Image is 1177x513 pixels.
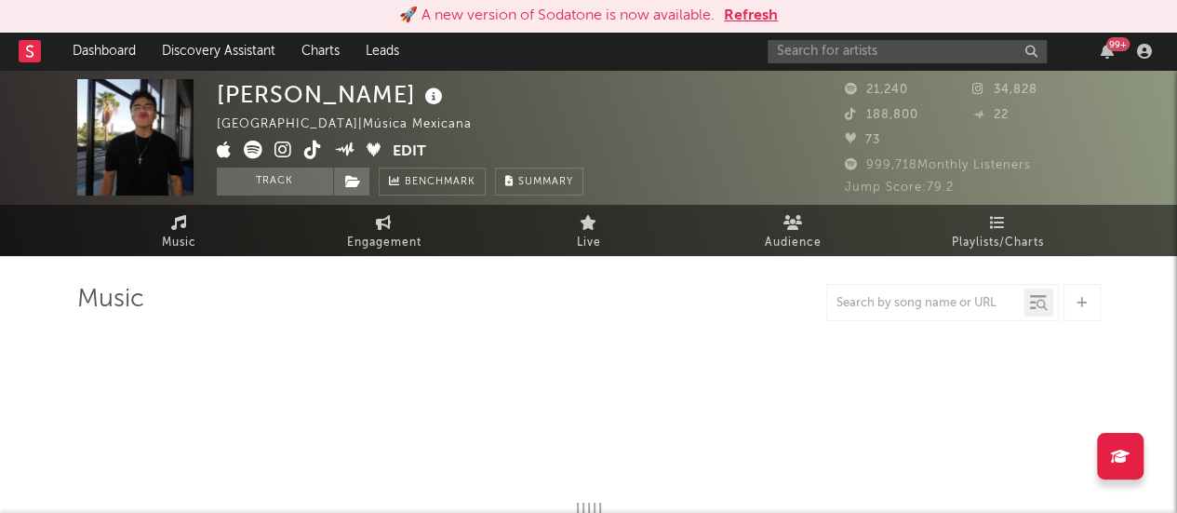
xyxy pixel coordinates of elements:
[1101,44,1114,59] button: 99+
[347,232,421,254] span: Engagement
[149,33,288,70] a: Discovery Assistant
[577,232,601,254] span: Live
[845,84,908,96] span: 21,240
[691,205,896,256] a: Audience
[827,296,1023,311] input: Search by song name or URL
[487,205,691,256] a: Live
[845,159,1031,171] span: 999,718 Monthly Listeners
[217,79,448,110] div: [PERSON_NAME]
[952,232,1044,254] span: Playlists/Charts
[972,84,1037,96] span: 34,828
[518,177,573,187] span: Summary
[845,182,954,194] span: Jump Score: 79.2
[353,33,412,70] a: Leads
[845,109,918,121] span: 188,800
[765,232,822,254] span: Audience
[217,114,493,136] div: [GEOGRAPHIC_DATA] | Música Mexicana
[60,33,149,70] a: Dashboard
[288,33,353,70] a: Charts
[495,168,583,196] button: Summary
[282,205,487,256] a: Engagement
[724,5,778,27] button: Refresh
[393,141,426,164] button: Edit
[77,205,282,256] a: Music
[379,168,486,196] a: Benchmark
[896,205,1101,256] a: Playlists/Charts
[768,40,1047,63] input: Search for artists
[399,5,715,27] div: 🚀 A new version of Sodatone is now available.
[162,232,196,254] span: Music
[1106,37,1130,51] div: 99 +
[217,168,333,196] button: Track
[405,171,475,194] span: Benchmark
[845,134,880,146] span: 73
[972,109,1009,121] span: 22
